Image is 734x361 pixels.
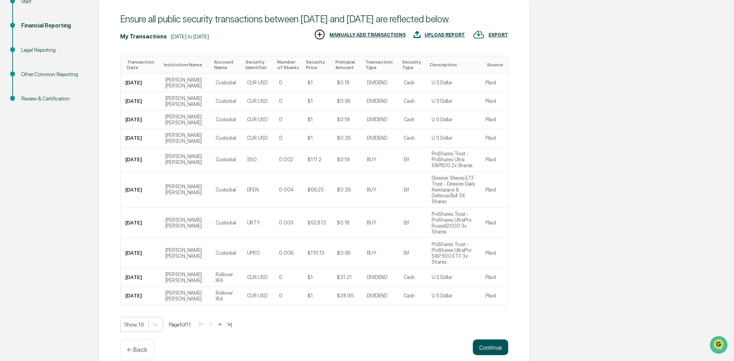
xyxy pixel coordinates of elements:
div: $1 [308,274,313,280]
div: Toggle SortBy [402,59,424,70]
div: UPRO [247,250,260,256]
div: $1 [308,293,313,299]
td: [DATE] [121,208,161,238]
span: Data Lookup [16,114,49,122]
div: 0 [279,117,282,122]
td: Plaid [481,287,508,305]
td: Custodial [211,129,242,148]
div: [PERSON_NAME] [PERSON_NAME] [165,77,207,89]
div: U S Dollar [432,98,452,104]
div: $0.19 [337,157,350,162]
div: Etf [404,220,409,226]
div: Toggle SortBy [245,59,271,70]
div: CUR:USD [247,274,267,280]
div: $0.26 [337,135,351,141]
div: 0 [279,274,282,280]
div: My Transactions [120,33,167,40]
div: $0.18 [337,80,350,86]
div: We're available if you need us! [27,68,99,74]
div: Toggle SortBy [365,59,396,70]
div: U S Dollar [432,274,452,280]
div: Ensure all public security transactions between [DATE] and [DATE] are reflected below. [120,13,508,25]
div: $0.65 [337,98,350,104]
button: |< [197,321,206,328]
div: MANUALLY ADD TRANSACTIONS [329,32,406,38]
button: > [216,321,224,328]
div: CUR:USD [247,117,267,122]
div: $1 [308,80,313,86]
td: Custodial [211,111,242,129]
div: Etf [404,250,409,256]
td: [DATE] [121,74,161,92]
div: Review & Certification [21,95,86,103]
p: How can we help? [8,16,143,29]
div: BUY [367,220,376,226]
div: UPLOAD REPORT [425,32,465,38]
td: Custodial [211,92,242,111]
div: CUR:USD [247,293,267,299]
div: Financial Reporting [21,22,86,30]
span: Preclearance [16,99,51,107]
div: $110.13 [308,250,324,256]
div: Cash [404,98,415,104]
div: Toggle SortBy [430,62,478,67]
iframe: Open customer support [709,335,730,356]
div: 0.006 [279,250,293,256]
div: DIVIDEND [367,135,387,141]
div: CUR:USD [247,98,267,104]
td: [DATE] [121,287,161,305]
div: CUR:USD [247,80,267,86]
div: DIVIDEND [367,293,387,299]
div: $111.2 [308,157,321,162]
td: [DATE] [121,111,161,129]
div: [PERSON_NAME] [PERSON_NAME] [165,247,207,259]
button: Continue [473,339,508,355]
div: 🗄️ [57,100,63,106]
button: Start new chat [134,62,143,72]
div: 0 [279,293,282,299]
div: DFEN [247,187,259,193]
div: URTY [247,220,260,226]
div: Legal Reporting [21,46,86,54]
div: Toggle SortBy [306,59,329,70]
div: 🖐️ [8,100,14,106]
div: Direxion Shares ETF Trust - Direxion Daily Aerospace & Defense Bull 3X Shares [432,175,476,204]
div: Etf [404,187,409,193]
td: Plaid [481,148,508,172]
div: 0.003 [279,220,293,226]
td: [DATE] [121,238,161,268]
div: Toggle SortBy [277,59,300,70]
div: 🔎 [8,115,14,121]
div: 0.002 [279,157,293,162]
div: BUY [367,187,376,193]
button: < [207,321,215,328]
td: Plaid [481,74,508,92]
span: Pylon [78,133,95,139]
div: U S Dollar [432,293,452,299]
td: Rollover IRA [211,287,242,305]
div: [DATE] to [DATE] [171,33,209,40]
div: [PERSON_NAME] [PERSON_NAME] [165,153,207,165]
img: MANUALLY ADD TRANSACTIONS [314,29,326,40]
div: $66.25 [308,187,323,193]
div: [PERSON_NAME] [PERSON_NAME] [165,95,207,107]
div: $0.65 [337,250,350,256]
div: U S Dollar [432,117,452,122]
td: Custodial [211,148,242,172]
img: EXPORT [473,29,485,40]
div: Start new chat [27,60,129,68]
div: $1 [308,135,313,141]
td: [DATE] [121,92,161,111]
div: $31.21 [337,274,351,280]
div: [PERSON_NAME] [PERSON_NAME] [165,114,207,126]
div: $0.26 [337,187,351,193]
div: 0 [279,135,282,141]
div: DIVIDEND [367,274,387,280]
div: Cash [404,293,415,299]
a: 🖐️Preclearance [5,96,54,110]
div: Toggle SortBy [127,59,157,70]
div: ProShares Trust - ProShares Ultra S&P500 2x Shares [432,151,476,168]
td: Plaid [481,238,508,268]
